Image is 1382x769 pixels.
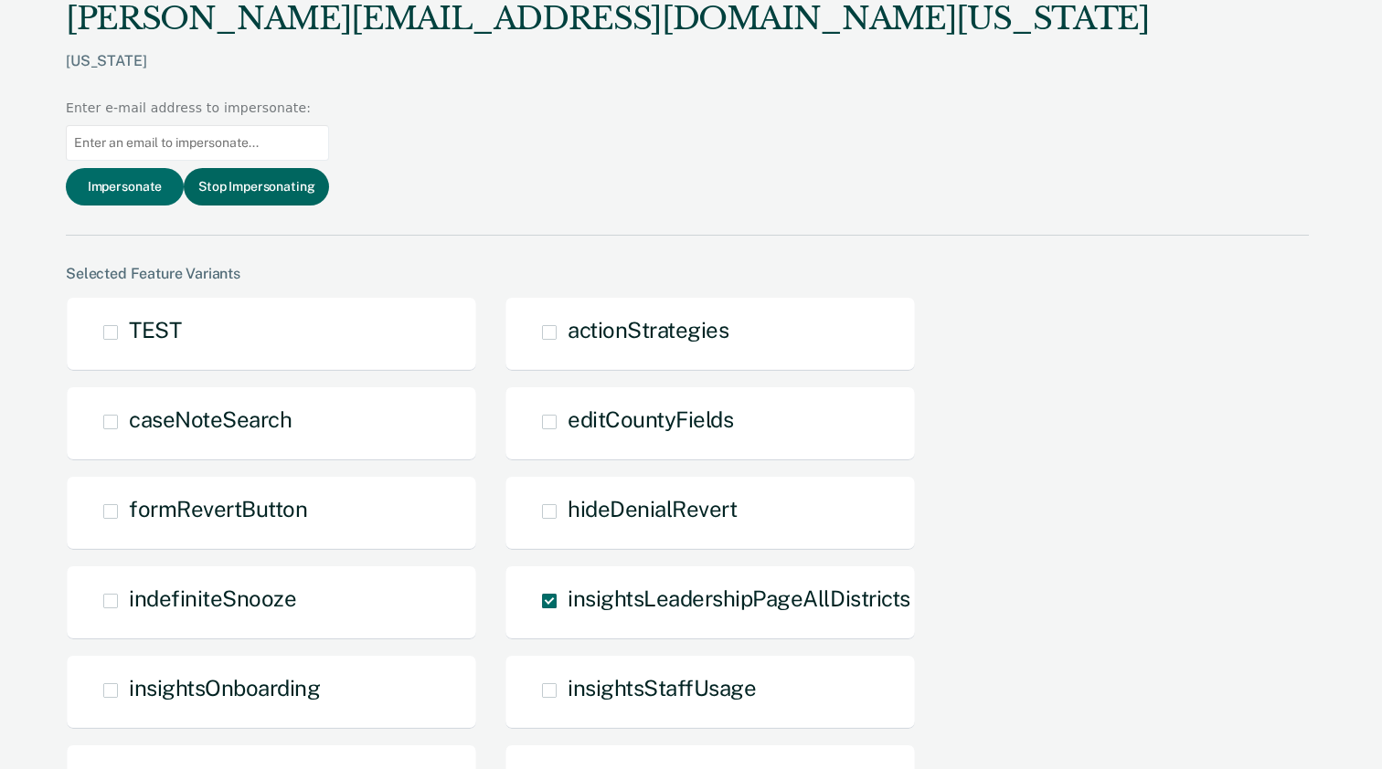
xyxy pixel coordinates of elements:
span: actionStrategies [568,317,728,342]
span: caseNoteSearch [129,406,292,432]
div: Enter e-mail address to impersonate: [66,99,329,118]
span: formRevertButton [129,496,307,521]
div: Selected Feature Variants [66,265,1309,282]
input: Enter an email to impersonate... [66,125,329,161]
span: insightsStaffUsage [568,675,756,701]
span: indefiniteSnooze [129,585,296,611]
span: hideDenialRevert [568,496,737,521]
button: Impersonate [66,168,184,205]
div: [US_STATE] [66,52,1150,99]
button: Stop Impersonating [184,168,329,205]
span: insightsLeadershipPageAllDistricts [568,585,910,611]
span: insightsOnboarding [129,675,320,701]
span: editCountyFields [568,406,733,432]
span: TEST [129,317,181,342]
